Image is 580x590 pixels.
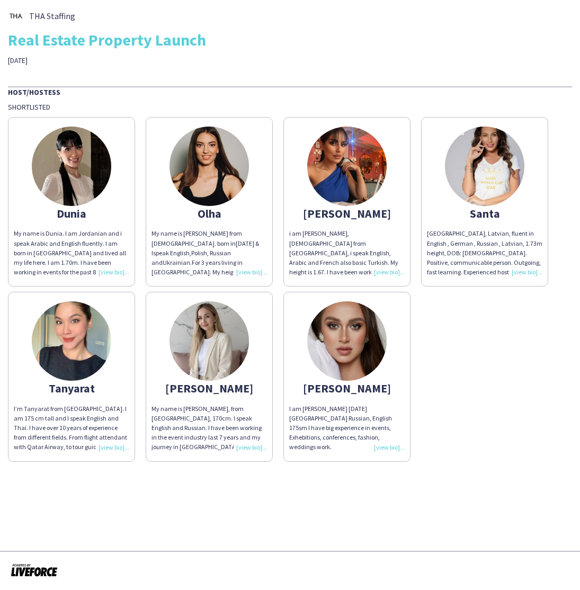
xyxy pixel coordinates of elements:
[14,404,129,452] div: I’m Tanyarat from [GEOGRAPHIC_DATA]. I am 175 cm tall and I speak English and Thai. I have over 1...
[151,383,267,393] div: [PERSON_NAME]
[191,249,209,257] span: Polish,
[153,249,191,257] span: speak English,
[8,32,572,48] div: Real Estate Property Launch
[151,404,267,452] div: My name is [PERSON_NAME], from [GEOGRAPHIC_DATA], 170cm. I speak English and Russian. I have been...
[29,11,75,21] span: THA Staffing
[8,56,206,65] div: [DATE]
[151,258,263,344] span: For 3 years living in [GEOGRAPHIC_DATA]. My height is 175. Have good experience and professional ...
[151,229,242,247] span: My name is [PERSON_NAME] from [DEMOGRAPHIC_DATA]. born in
[427,209,542,218] div: Santa
[14,229,129,277] div: My name is Dunia. I am Jordanian and i speak Arabic and English fluently. I am born in [GEOGRAPHI...
[445,127,524,206] img: thumb-63d0164d2fa80.jpg
[427,229,542,277] div: [GEOGRAPHIC_DATA], Latvian, fluent in English , German , Russian , Latvian, 1.73m height, DOB: [D...
[307,127,387,206] img: thumb-5c35dd2b-64fa-465f-9d48-f8c5d9ae6597.jpg
[11,562,58,577] img: Powered by Liveforce
[8,86,572,97] div: Host/Hostess
[163,258,192,266] span: Ukrainian.
[169,127,249,206] img: thumb-62d470ed85d64.jpeg
[169,301,249,381] img: thumb-68a84f77221b4.jpeg
[289,209,405,218] div: [PERSON_NAME]
[8,102,572,112] div: Shortlisted
[289,405,392,451] span: I am [PERSON_NAME] [DATE] [GEOGRAPHIC_DATA] Russian, English 175sm I have big experience in event...
[14,383,129,393] div: Tanyarat
[32,301,111,381] img: thumb-63aaec41642cd.jpeg
[14,209,129,218] div: Dunia
[307,301,387,381] img: thumb-a9fbda4c-252d-425b-af8b-91dde0a5ca79.jpg
[151,249,231,266] span: Russian and
[151,209,267,218] div: Olha
[151,239,259,257] span: [DATE] & I
[289,229,405,277] div: i am [PERSON_NAME], [DEMOGRAPHIC_DATA] from [GEOGRAPHIC_DATA], i speak English, Arabic and French...
[289,383,405,393] div: [PERSON_NAME]
[8,8,24,24] img: thumb-0b1c4840-441c-4cf7-bc0f-fa59e8b685e2..jpg
[32,127,111,206] img: thumb-678d6815668e0.jpeg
